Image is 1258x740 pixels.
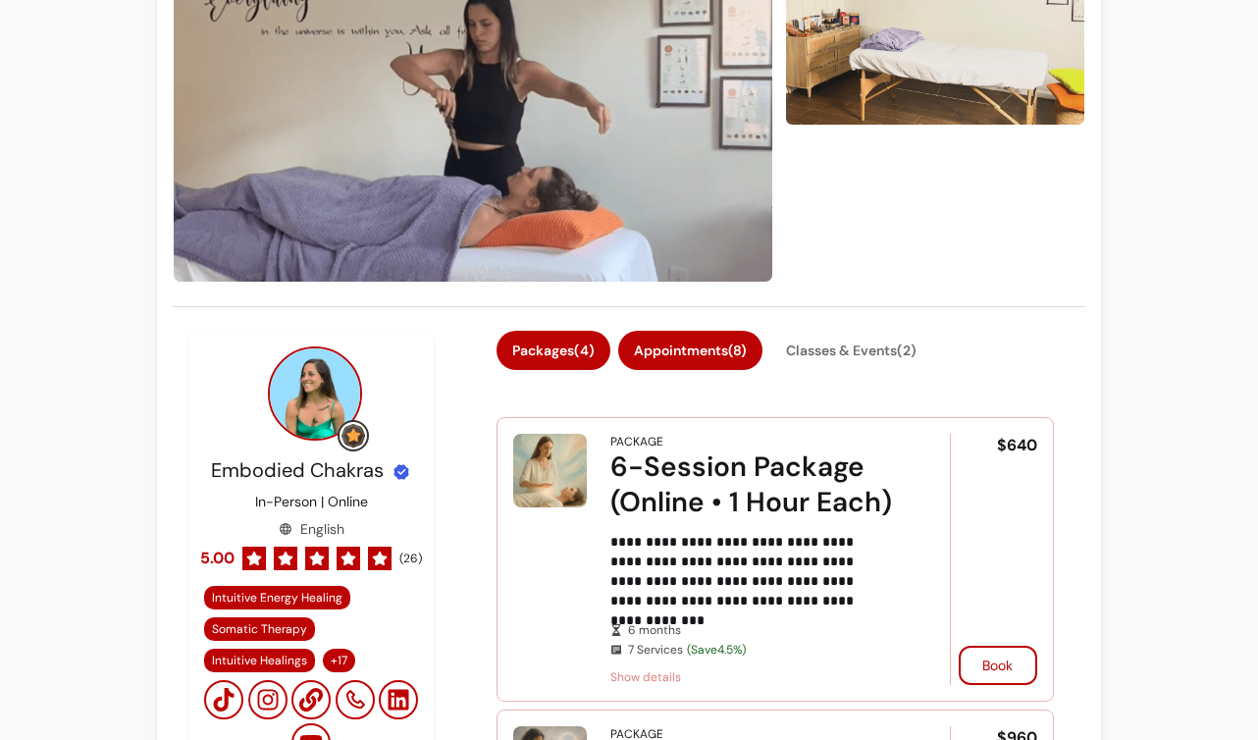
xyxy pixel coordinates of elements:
span: Intuitive Healings [212,653,307,668]
button: Classes & Events(2) [770,331,932,370]
span: (Save 4.5 %) [687,642,746,658]
img: 6-Session Package (Online • 1 Hour Each) [513,434,587,507]
div: 6-Session Package (Online • 1 Hour Each) [610,449,895,520]
span: ( 26 ) [399,551,422,566]
img: Provider image [268,346,362,441]
p: In-Person | Online [255,492,368,511]
div: English [279,519,344,539]
img: Grow [341,424,365,448]
span: Intuitive Energy Healing [212,590,342,606]
div: $640 [950,434,1037,685]
span: Show details [610,669,895,685]
span: 6 months [628,622,895,638]
div: Package [610,434,663,449]
span: Somatic Therapy [212,621,307,637]
button: Packages(4) [497,331,610,370]
span: 7 Services [628,642,895,658]
button: Appointments(8) [618,331,762,370]
span: Embodied Chakras [211,457,384,483]
button: Book [959,646,1037,685]
span: + 17 [327,653,351,668]
span: 5.00 [200,547,235,570]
